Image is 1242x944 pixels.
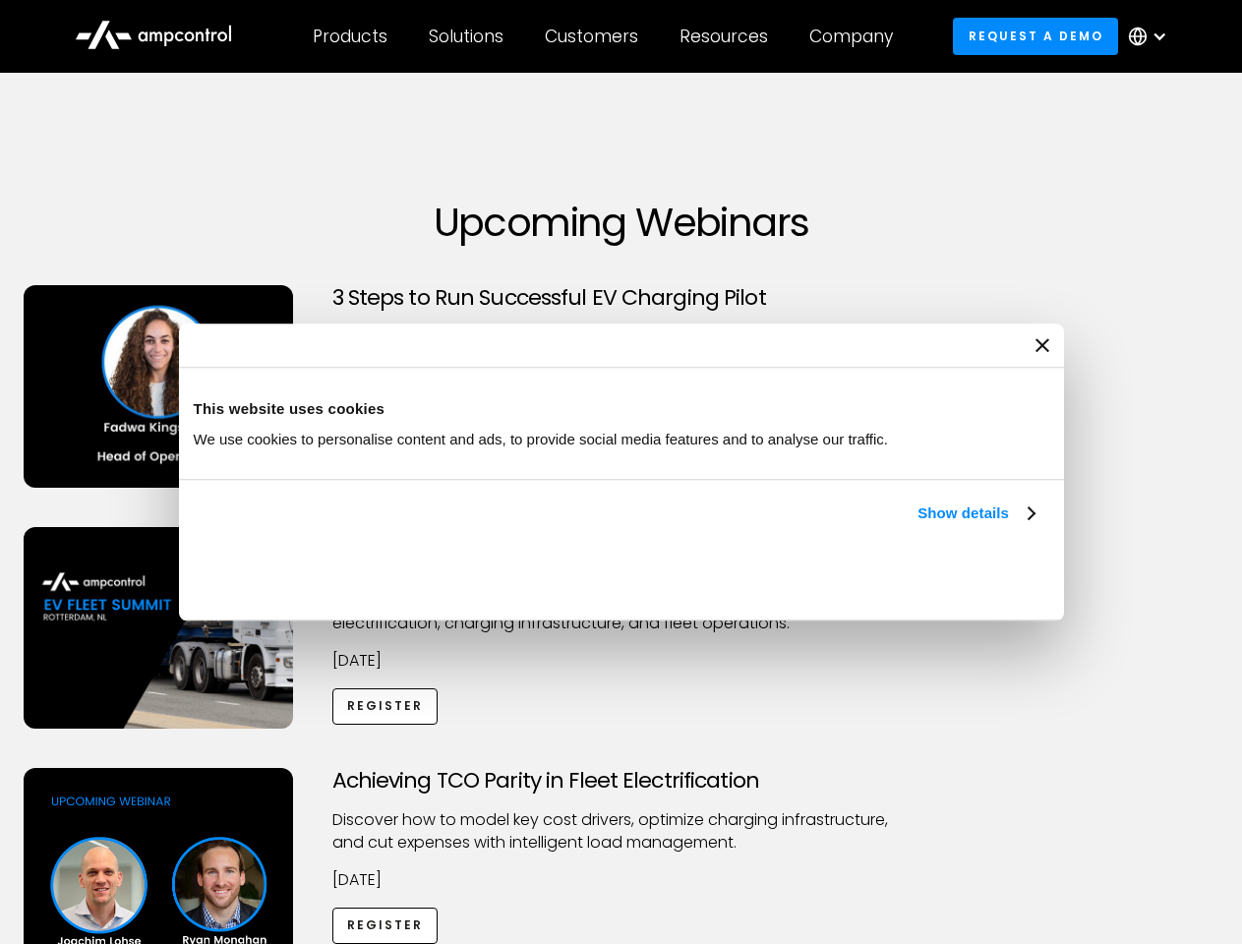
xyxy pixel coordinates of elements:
[24,199,1219,246] h1: Upcoming Webinars
[332,768,911,794] h3: Achieving TCO Parity in Fleet Electrification
[313,26,387,47] div: Products
[332,869,911,891] p: [DATE]
[332,650,911,672] p: [DATE]
[545,26,638,47] div: Customers
[332,688,439,725] a: Register
[917,501,1034,525] a: Show details
[332,908,439,944] a: Register
[429,26,503,47] div: Solutions
[809,26,893,47] div: Company
[194,431,889,447] span: We use cookies to personalise content and ads, to provide social media features and to analyse ou...
[680,26,768,47] div: Resources
[194,397,1049,421] div: This website uses cookies
[332,285,911,311] h3: 3 Steps to Run Successful EV Charging Pilot
[332,809,911,854] p: Discover how to model key cost drivers, optimize charging infrastructure, and cut expenses with i...
[953,18,1118,54] a: Request a demo
[1035,338,1049,352] button: Close banner
[759,548,1041,605] button: Okay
